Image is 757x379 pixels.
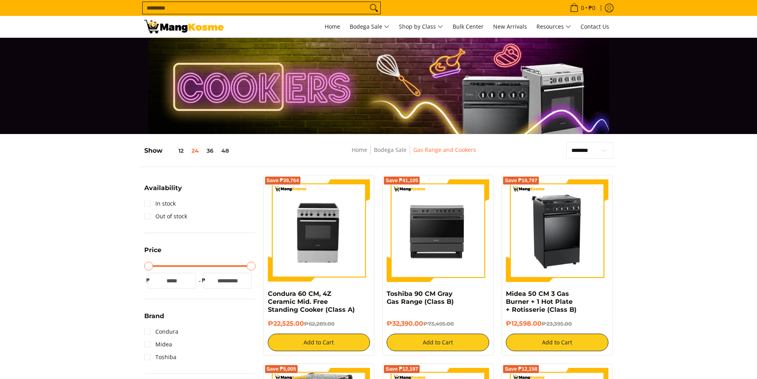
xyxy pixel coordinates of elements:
img: Gas Cookers &amp; Rangehood l Mang Kosme: Home Appliances Warehouse Sale [144,20,224,33]
a: Resources [532,16,575,37]
a: Bodega Sale [374,146,407,154]
button: 24 [188,148,203,154]
span: Resources [536,22,571,32]
span: Contact Us [581,23,609,30]
a: Condura 60 CM, 4Z Ceramic Mid. Free Standing Cooker (Class A) [268,290,355,313]
button: 48 [217,148,233,154]
h6: ₱12,598.00 [506,320,608,328]
button: 36 [203,148,217,154]
summary: Open [144,247,161,259]
span: Save ₱39,764 [267,178,299,183]
span: Save ₱41,105 [385,178,418,183]
a: Out of stock [144,210,187,223]
a: Bodega Sale [346,16,393,37]
span: Brand [144,313,164,319]
summary: Open [144,313,164,325]
a: Bulk Center [449,16,488,37]
a: Contact Us [577,16,613,37]
del: ₱23,395.00 [542,321,572,327]
a: Home [321,16,344,37]
del: ₱73,495.00 [423,321,454,327]
span: Home [325,23,340,30]
span: Availability [144,185,182,191]
button: Add to Cart [387,334,489,351]
img: toshiba-90-cm-5-burner-gas-range-gray-full-view-mang-kosme [387,179,489,281]
a: Condura [144,325,178,338]
span: ₱ [144,276,152,284]
a: Shop by Class [395,16,447,37]
a: In stock [144,197,176,210]
span: Save ₱12,158 [505,367,537,371]
span: Save ₱12,197 [385,367,418,371]
img: Condura 60 CM, 4Z Ceramic Mid. Free Standing Cooker (Class A) [268,179,370,282]
h5: Show [144,147,233,155]
a: Midea 50 CM 3 Gas Burner + 1 Hot Plate + Rotisserie (Class B) [506,290,577,313]
img: Midea 50 CM 3 Gas Burner + 1 Hot Plate + Rotisserie (Class B) [512,179,602,282]
a: Midea [144,338,172,351]
span: New Arrivals [493,23,527,30]
span: ₱ [200,276,208,284]
span: Price [144,247,161,253]
summary: Open [144,185,182,197]
span: 0 [580,5,585,11]
nav: Breadcrumbs [295,145,533,163]
span: Save ₱10,797 [505,178,537,183]
del: ₱62,289.00 [304,321,335,327]
h6: ₱22,525.00 [268,320,370,328]
button: Add to Cart [506,334,608,351]
a: Home [352,146,367,154]
button: Search [368,2,380,14]
span: ₱0 [587,5,596,11]
nav: Main Menu [232,16,613,37]
span: Bodega Sale [350,22,389,32]
span: Bulk Center [453,23,484,30]
a: Toshiba 90 CM Gray Gas Range (Class B) [387,290,454,305]
button: 12 [163,148,188,154]
a: Gas Range and Cookers [413,146,476,154]
a: New Arrivals [489,16,531,37]
span: Save ₱5,005 [267,367,296,371]
h6: ₱32,390.00 [387,320,489,328]
a: Toshiba [144,351,176,363]
button: Add to Cart [268,334,370,351]
span: Shop by Class [399,22,443,32]
span: • [567,4,598,12]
